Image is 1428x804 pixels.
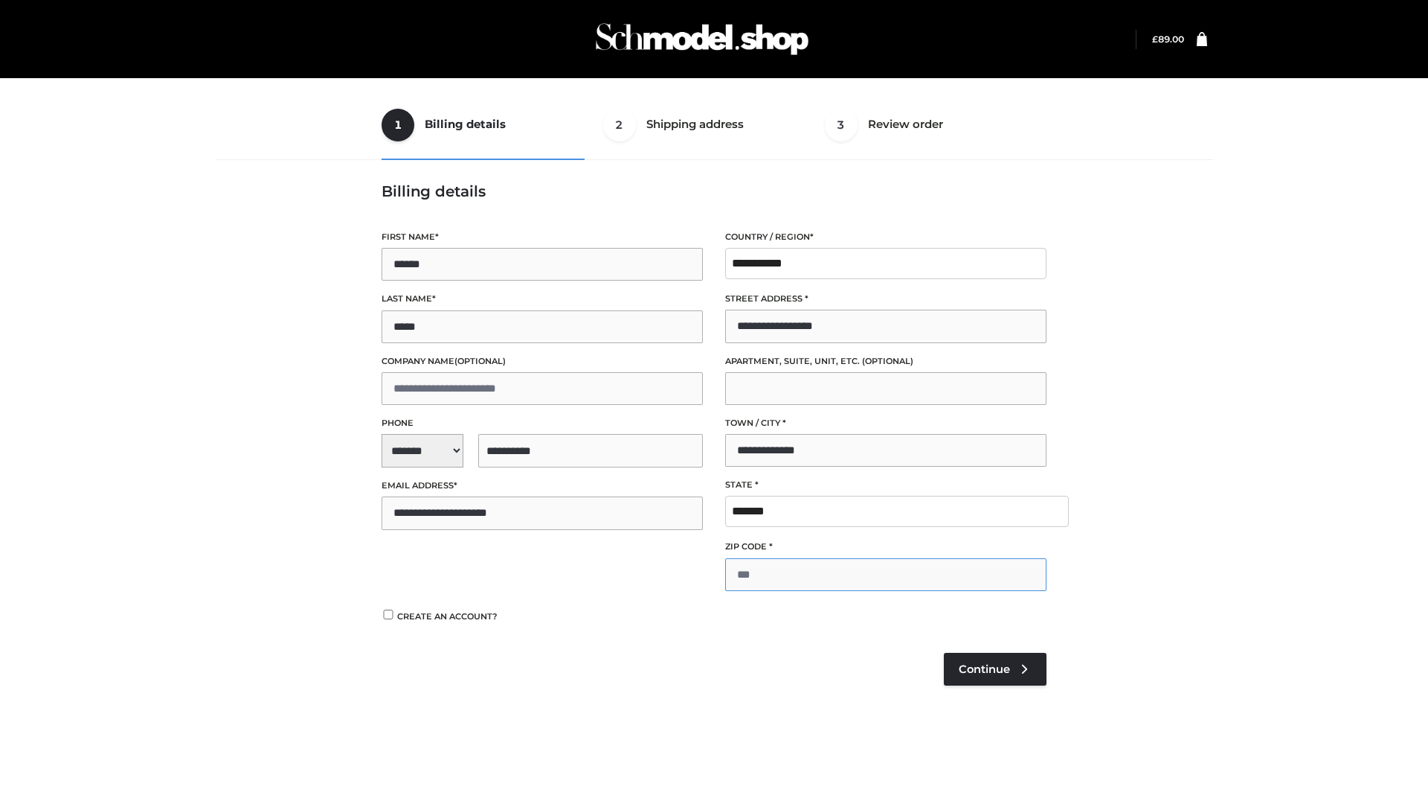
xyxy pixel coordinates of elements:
label: First name [382,230,703,244]
label: Country / Region [725,230,1046,244]
a: £89.00 [1152,33,1184,45]
img: Schmodel Admin 964 [591,10,814,68]
span: Continue [959,663,1010,676]
input: Create an account? [382,610,395,619]
span: (optional) [862,356,913,366]
bdi: 89.00 [1152,33,1184,45]
span: (optional) [454,356,506,366]
span: £ [1152,33,1158,45]
label: ZIP Code [725,540,1046,554]
label: Street address [725,292,1046,306]
h3: Billing details [382,182,1046,200]
label: Apartment, suite, unit, etc. [725,354,1046,368]
label: Phone [382,416,703,430]
label: Company name [382,354,703,368]
label: Last name [382,292,703,306]
label: Email address [382,479,703,493]
span: Create an account? [397,611,498,622]
label: State [725,478,1046,492]
a: Continue [944,653,1046,686]
label: Town / City [725,416,1046,430]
